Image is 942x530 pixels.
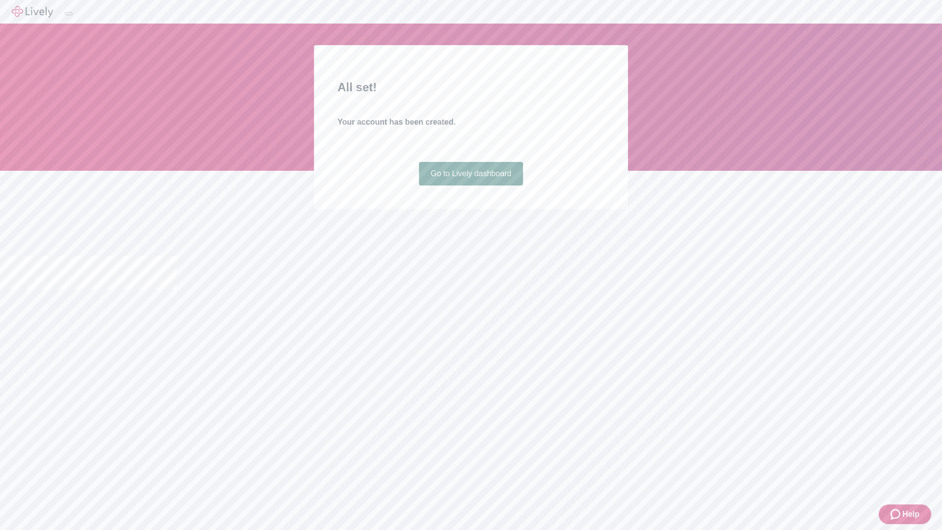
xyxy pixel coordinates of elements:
[338,79,604,96] h2: All set!
[12,6,53,18] img: Lively
[879,504,931,524] button: Zendesk support iconHelp
[419,162,523,185] a: Go to Lively dashboard
[890,508,902,520] svg: Zendesk support icon
[902,508,919,520] span: Help
[338,116,604,128] h4: Your account has been created.
[65,12,73,15] button: Log out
